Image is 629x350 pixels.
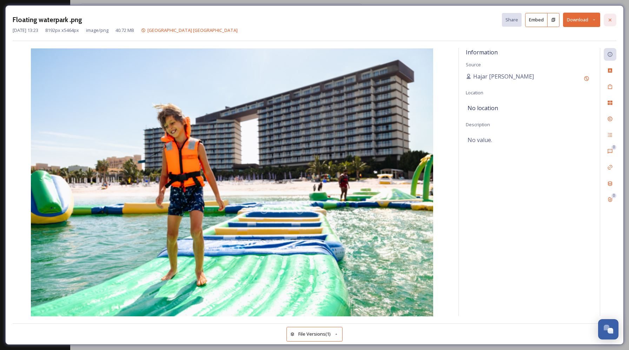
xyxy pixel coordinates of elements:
div: 0 [611,145,616,150]
button: Share [502,13,522,27]
span: Location [466,89,483,96]
button: Download [563,13,600,27]
button: Embed [525,13,548,27]
button: File Versions(1) [286,327,343,341]
span: Information [466,48,498,56]
span: [DATE] 13:23 [13,27,38,34]
button: Open Chat [598,319,618,339]
span: 40.72 MB [115,27,134,34]
span: [GEOGRAPHIC_DATA] [GEOGRAPHIC_DATA] [147,27,238,33]
span: No value. [468,136,492,144]
span: 8192 px x 5464 px [45,27,79,34]
span: image/png [86,27,108,34]
span: Source [466,61,481,68]
span: Description [466,121,490,128]
div: 0 [611,193,616,198]
span: No location [468,104,498,112]
span: Hajar [PERSON_NAME] [473,72,534,81]
img: 88cc24c2-a6af-444d-8858-61633f7b6305.jpg [13,48,451,316]
h3: Floating waterpark .png [13,15,82,25]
